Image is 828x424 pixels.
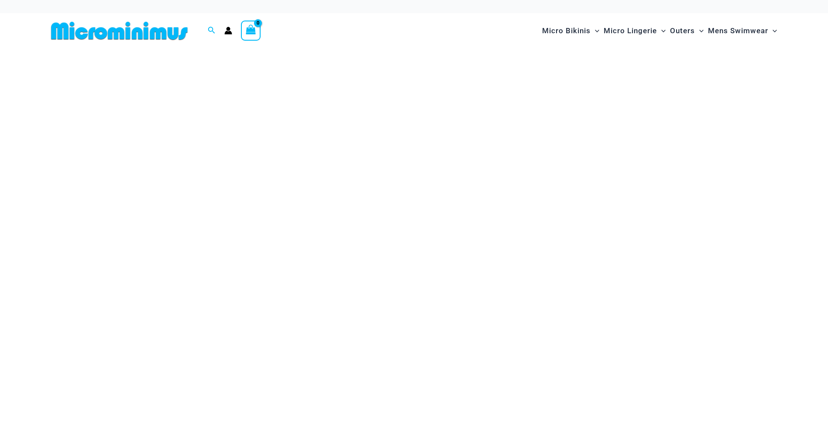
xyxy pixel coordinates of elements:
[768,20,777,42] span: Menu Toggle
[657,20,666,42] span: Menu Toggle
[670,20,695,42] span: Outers
[695,20,704,42] span: Menu Toggle
[591,20,599,42] span: Menu Toggle
[601,17,668,44] a: Micro LingerieMenu ToggleMenu Toggle
[604,20,657,42] span: Micro Lingerie
[708,20,768,42] span: Mens Swimwear
[706,17,779,44] a: Mens SwimwearMenu ToggleMenu Toggle
[224,27,232,35] a: Account icon link
[208,25,216,36] a: Search icon link
[540,17,601,44] a: Micro BikinisMenu ToggleMenu Toggle
[542,20,591,42] span: Micro Bikinis
[668,17,706,44] a: OutersMenu ToggleMenu Toggle
[539,16,781,45] nav: Site Navigation
[241,21,261,41] a: View Shopping Cart, empty
[48,21,191,41] img: MM SHOP LOGO FLAT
